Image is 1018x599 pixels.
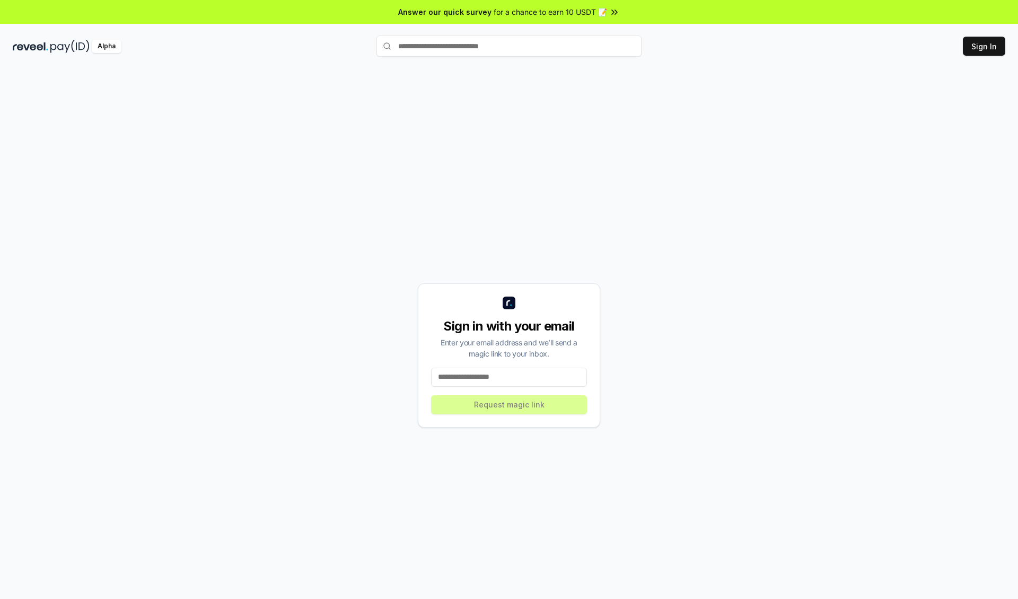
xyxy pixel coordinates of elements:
button: Sign In [963,37,1005,56]
div: Alpha [92,40,121,53]
img: logo_small [503,297,515,309]
img: reveel_dark [13,40,48,53]
span: for a chance to earn 10 USDT 📝 [494,6,607,18]
img: pay_id [50,40,90,53]
div: Enter your email address and we’ll send a magic link to your inbox. [431,337,587,359]
span: Answer our quick survey [398,6,492,18]
div: Sign in with your email [431,318,587,335]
